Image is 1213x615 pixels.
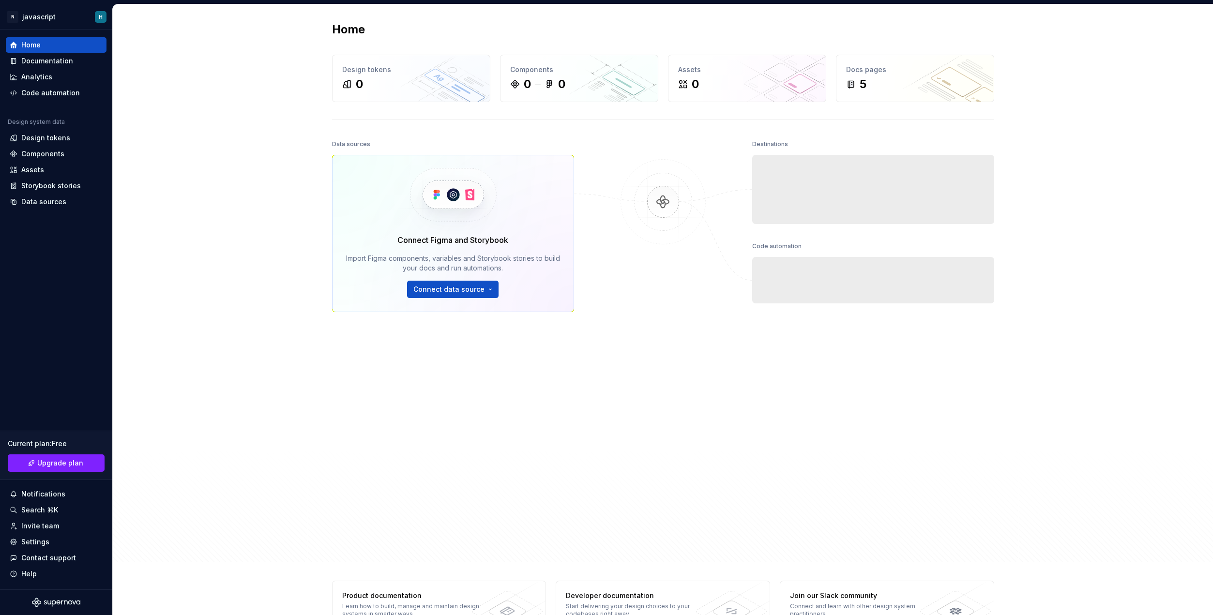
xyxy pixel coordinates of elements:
[332,22,365,37] h2: Home
[8,118,65,126] div: Design system data
[860,76,866,92] div: 5
[6,502,106,518] button: Search ⌘K
[21,88,80,98] div: Code automation
[6,69,106,85] a: Analytics
[846,65,984,75] div: Docs pages
[6,178,106,194] a: Storybook stories
[558,76,565,92] div: 0
[7,11,18,23] div: N
[668,55,826,102] a: Assets0
[21,72,52,82] div: Analytics
[21,133,70,143] div: Design tokens
[21,181,81,191] div: Storybook stories
[342,591,483,600] div: Product documentation
[566,591,707,600] div: Developer documentation
[6,534,106,550] a: Settings
[500,55,658,102] a: Components00
[678,65,816,75] div: Assets
[6,130,106,146] a: Design tokens
[6,37,106,53] a: Home
[790,591,931,600] div: Join our Slack community
[6,162,106,178] a: Assets
[836,55,994,102] a: Docs pages5
[32,598,80,607] svg: Supernova Logo
[21,537,49,547] div: Settings
[22,12,56,22] div: javascript
[21,553,76,563] div: Contact support
[342,65,480,75] div: Design tokens
[6,146,106,162] a: Components
[37,458,83,468] span: Upgrade plan
[21,505,58,515] div: Search ⌘K
[21,569,37,579] div: Help
[21,197,66,207] div: Data sources
[692,76,699,92] div: 0
[2,6,110,27] button: NjavascriptH
[752,137,788,151] div: Destinations
[346,254,560,273] div: Import Figma components, variables and Storybook stories to build your docs and run automations.
[8,454,105,472] a: Upgrade plan
[524,76,531,92] div: 0
[21,56,73,66] div: Documentation
[510,65,648,75] div: Components
[6,194,106,210] a: Data sources
[356,76,363,92] div: 0
[6,486,106,502] button: Notifications
[6,566,106,582] button: Help
[752,240,802,253] div: Code automation
[6,53,106,69] a: Documentation
[397,234,508,246] div: Connect Figma and Storybook
[413,285,485,294] span: Connect data source
[6,550,106,566] button: Contact support
[21,149,64,159] div: Components
[21,489,65,499] div: Notifications
[21,40,41,50] div: Home
[6,518,106,534] a: Invite team
[407,281,499,298] button: Connect data source
[332,55,490,102] a: Design tokens0
[21,521,59,531] div: Invite team
[6,85,106,101] a: Code automation
[99,13,103,21] div: H
[8,439,105,449] div: Current plan : Free
[332,137,370,151] div: Data sources
[21,165,44,175] div: Assets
